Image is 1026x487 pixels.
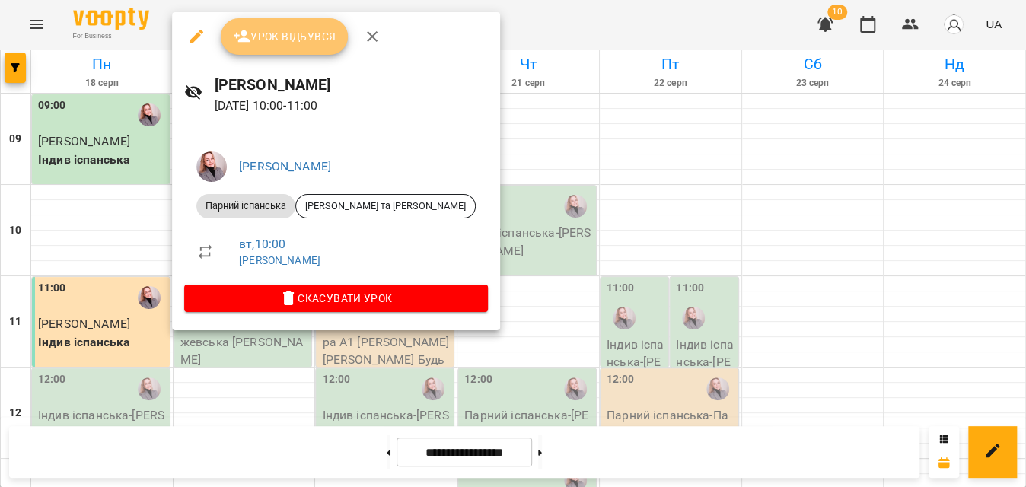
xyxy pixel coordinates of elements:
p: [DATE] 10:00 - 11:00 [215,97,488,115]
span: Парний іспанська [196,199,295,213]
a: вт , 10:00 [239,237,285,251]
button: Урок відбувся [221,18,349,55]
button: Скасувати Урок [184,285,488,312]
span: Урок відбувся [233,27,336,46]
span: [PERSON_NAME] та [PERSON_NAME] [296,199,475,213]
span: Скасувати Урок [196,289,476,307]
h6: [PERSON_NAME] [215,73,488,97]
a: [PERSON_NAME] [239,254,320,266]
img: ebe814a16849b0f359d24ecf9a0241ef.JPG [196,151,227,182]
a: [PERSON_NAME] [239,159,331,173]
div: [PERSON_NAME] та [PERSON_NAME] [295,194,476,218]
